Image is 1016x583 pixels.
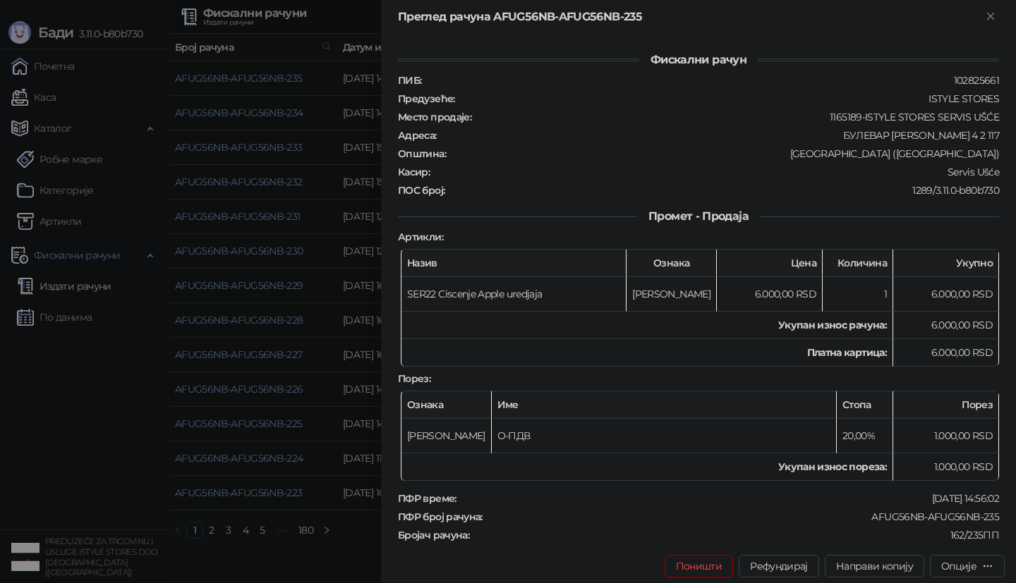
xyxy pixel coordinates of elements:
[456,92,1000,105] div: ISTYLE STORES
[398,147,446,160] strong: Општина :
[471,529,1000,541] div: 162/235ПП
[627,277,717,312] td: [PERSON_NAME]
[823,277,893,312] td: 1
[398,492,456,505] strong: ПФР време :
[398,111,471,123] strong: Место продаје :
[637,209,760,223] span: Промет - Продаја
[893,312,999,339] td: 6.000,00 RSD
[398,129,437,142] strong: Адреса :
[398,8,982,25] div: Преглед рачуна AFUG56NB-AFUG56NB-235
[893,419,999,453] td: 1.000,00 RSD
[982,8,999,25] button: Close
[401,250,627,277] th: Назив
[778,460,887,473] strong: Укупан износ пореза:
[398,510,483,523] strong: ПФР број рачуна :
[398,529,469,541] strong: Бројач рачуна :
[423,74,1000,87] div: 102825661
[639,53,758,66] span: Фискални рачун
[893,277,999,312] td: 6.000,00 RSD
[823,250,893,277] th: Количина
[447,147,1000,160] div: [GEOGRAPHIC_DATA] ([GEOGRAPHIC_DATA])
[739,555,819,577] button: Рефундирај
[484,510,1000,523] div: AFUG56NB-AFUG56NB-235
[893,250,999,277] th: Укупно
[473,111,1000,123] div: 1165189-ISTYLE STORES SERVIS UŠĆE
[930,555,1005,577] button: Опције
[941,560,976,572] div: Опције
[627,250,717,277] th: Ознака
[825,555,924,577] button: Направи копију
[401,277,627,312] td: SER22 Ciscenje Apple uredjaja
[837,419,893,453] td: 20,00%
[398,231,443,243] strong: Артикли :
[893,339,999,367] td: 6.000,00 RSD
[398,166,430,178] strong: Касир :
[431,166,1000,178] div: Servis Ušće
[438,129,1000,142] div: БУЛЕВАР [PERSON_NAME] 4 2 117
[398,74,421,87] strong: ПИБ :
[492,391,837,419] th: Име
[401,391,492,419] th: Ознака
[893,453,999,481] td: 1.000,00 RSD
[492,419,837,453] td: О-ПДВ
[893,391,999,419] th: Порез
[446,184,1000,197] div: 1289/3.11.0-b80b730
[398,92,455,105] strong: Предузеће :
[807,346,887,359] strong: Платна картица :
[837,391,893,419] th: Стопа
[665,555,734,577] button: Поништи
[778,319,887,331] strong: Укупан износ рачуна :
[398,372,430,385] strong: Порез :
[836,560,913,572] span: Направи копију
[717,250,823,277] th: Цена
[458,492,1000,505] div: [DATE] 14:56:02
[401,419,492,453] td: [PERSON_NAME]
[717,277,823,312] td: 6.000,00 RSD
[398,184,445,197] strong: ПОС број :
